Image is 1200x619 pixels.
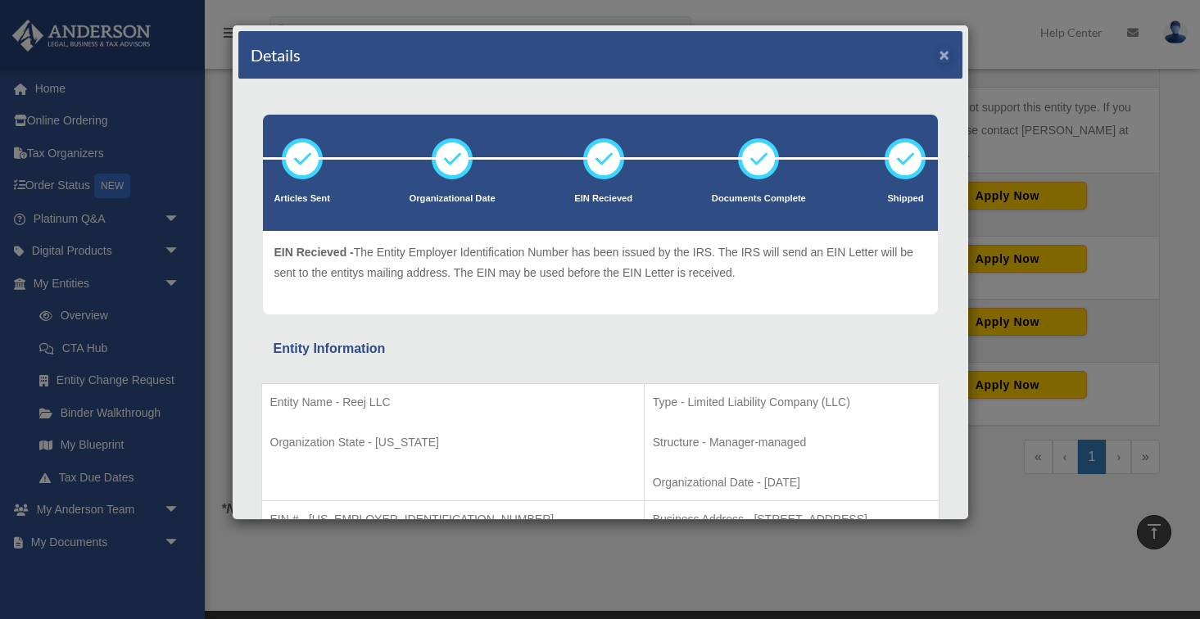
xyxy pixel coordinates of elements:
p: The Entity Employer Identification Number has been issued by the IRS. The IRS will send an EIN Le... [274,242,926,282]
p: Organization State - [US_STATE] [270,432,636,453]
p: Organizational Date - [DATE] [653,472,931,493]
p: Documents Complete [712,191,806,207]
p: Structure - Manager-managed [653,432,931,453]
p: Organizational Date [410,191,496,207]
p: Business Address - [STREET_ADDRESS] [653,509,931,530]
p: Entity Name - Reej LLC [270,392,636,413]
p: EIN # - [US_EMPLOYER_IDENTIFICATION_NUMBER] [270,509,636,530]
div: Entity Information [274,337,927,360]
p: Shipped [885,191,926,207]
p: Type - Limited Liability Company (LLC) [653,392,931,413]
p: EIN Recieved [574,191,632,207]
p: Articles Sent [274,191,330,207]
span: EIN Recieved - [274,246,354,259]
h4: Details [251,43,301,66]
button: × [940,46,950,63]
